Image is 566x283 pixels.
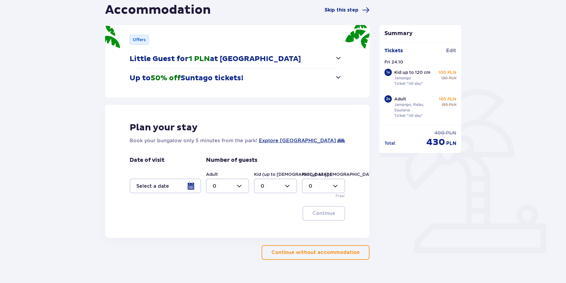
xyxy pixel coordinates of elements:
[438,69,456,75] p: 100 PLN
[426,136,445,148] span: 430
[130,157,164,164] p: Date of visit
[384,69,392,76] div: 1 x
[105,2,211,18] h1: Accommodation
[384,59,403,65] p: Fri 24.10
[151,74,181,83] span: 50% off
[442,102,448,107] span: 185
[262,245,369,260] button: Continue without accommodation
[189,54,210,63] span: 1 PLN
[394,75,411,81] p: Jamango
[441,75,448,81] span: 120
[439,96,456,102] p: 165 PLN
[394,113,423,118] p: Ticket "All day"
[446,140,456,147] span: PLN
[303,206,345,221] button: Continue
[271,249,360,256] p: Continue without accommodation
[336,193,345,199] p: Free!
[130,49,342,68] button: Little Guest for1 PLNat [GEOGRAPHIC_DATA]
[206,171,218,177] label: Adult
[394,102,436,113] p: Jamango, Relax, Saunaria
[394,96,406,102] p: Adult
[206,157,257,164] p: Number of guests
[434,130,445,136] span: 490
[446,130,456,136] span: PLN
[130,74,243,83] p: Up to Suntago tickets!
[325,7,358,13] span: Skip this step
[133,37,146,43] p: Offers
[325,6,369,14] a: Skip this step
[394,81,423,86] p: Ticket "All day"
[130,54,301,63] p: Little Guest for at [GEOGRAPHIC_DATA]
[449,75,456,81] span: PLN
[394,69,430,75] p: Kid up to 120 cm
[302,171,380,177] label: Kid (up to [DEMOGRAPHIC_DATA].)
[380,30,461,37] p: Summary
[449,102,456,107] span: PLN
[312,210,335,217] p: Continue
[384,140,396,146] p: Total :
[254,171,332,177] label: Kid (up to [DEMOGRAPHIC_DATA].)
[384,95,392,103] div: 2 x
[446,47,456,54] span: Edit
[130,122,198,133] p: Plan your stay
[259,137,336,144] a: Explore [GEOGRAPHIC_DATA]
[130,137,257,144] p: Book your bungalow only 5 minutes from the park!
[384,47,403,54] p: Tickets
[130,69,342,88] button: Up to50% offSuntago tickets!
